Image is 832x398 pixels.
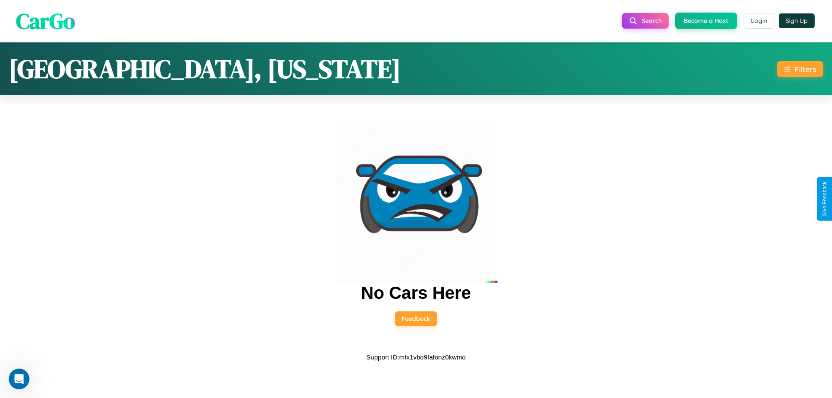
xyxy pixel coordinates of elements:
button: Filters [777,61,823,77]
h1: [GEOGRAPHIC_DATA], [US_STATE] [9,51,401,87]
button: Sign Up [779,13,815,28]
button: Search [622,13,669,29]
button: Become a Host [675,13,737,29]
span: CarGo [16,6,75,36]
span: Search [642,17,662,25]
button: Login [744,13,774,29]
img: car [335,120,497,283]
div: Give Feedback [822,181,828,217]
p: Support ID: mfx1vbo9fafonz0kwmo [366,351,465,363]
iframe: Intercom live chat [9,369,29,389]
div: Filters [795,65,816,74]
button: Feedback [395,311,437,326]
h2: No Cars Here [361,283,471,303]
